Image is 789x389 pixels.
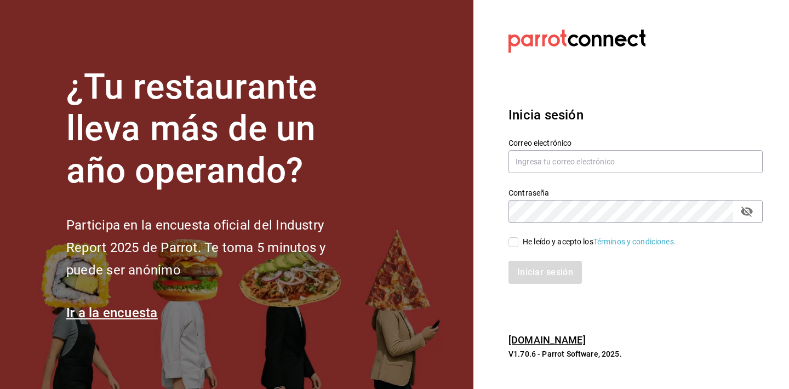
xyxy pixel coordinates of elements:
button: passwordField [737,202,756,221]
h3: Inicia sesión [508,105,763,125]
label: Contraseña [508,188,763,196]
a: Términos y condiciones. [593,237,676,246]
label: Correo electrónico [508,139,763,146]
a: [DOMAIN_NAME] [508,334,586,346]
h1: ¿Tu restaurante lleva más de un año operando? [66,66,362,192]
p: V1.70.6 - Parrot Software, 2025. [508,348,763,359]
h2: Participa en la encuesta oficial del Industry Report 2025 de Parrot. Te toma 5 minutos y puede se... [66,214,362,281]
div: He leído y acepto los [523,236,676,248]
input: Ingresa tu correo electrónico [508,150,763,173]
a: Ir a la encuesta [66,305,158,321]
